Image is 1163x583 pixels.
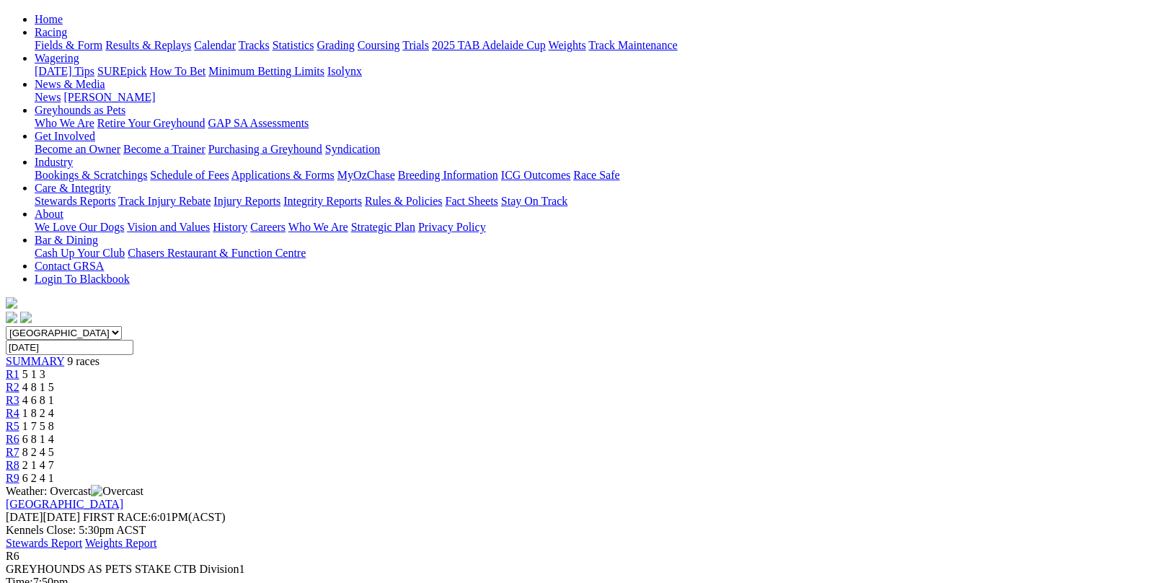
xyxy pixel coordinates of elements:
[317,39,355,51] a: Grading
[283,195,362,207] a: Integrity Reports
[35,221,1157,234] div: About
[402,39,429,51] a: Trials
[22,420,54,432] span: 1 7 5 8
[83,511,151,523] span: FIRST RACE:
[6,312,17,323] img: facebook.svg
[35,273,130,285] a: Login To Blackbook
[85,537,157,549] a: Weights Report
[446,195,498,207] a: Fact Sheets
[6,446,19,458] a: R7
[63,91,155,103] a: [PERSON_NAME]
[20,312,32,323] img: twitter.svg
[327,65,362,77] a: Isolynx
[194,39,236,51] a: Calendar
[6,459,19,471] a: R8
[22,446,54,458] span: 8 2 4 5
[6,550,19,562] span: R6
[35,117,94,129] a: Who We Are
[22,394,54,406] span: 4 6 8 1
[6,472,19,484] a: R9
[6,407,19,419] a: R4
[6,511,80,523] span: [DATE]
[35,104,125,116] a: Greyhounds as Pets
[35,221,124,233] a: We Love Our Dogs
[6,524,1157,537] div: Kennels Close: 5:30pm ACST
[150,65,206,77] a: How To Bet
[35,26,67,38] a: Racing
[35,195,115,207] a: Stewards Reports
[35,169,147,181] a: Bookings & Scratchings
[22,381,54,393] span: 4 8 1 5
[35,260,104,272] a: Contact GRSA
[35,91,1157,104] div: News & Media
[128,247,306,259] a: Chasers Restaurant & Function Centre
[418,221,486,233] a: Privacy Policy
[6,485,143,497] span: Weather: Overcast
[365,195,443,207] a: Rules & Policies
[35,169,1157,182] div: Industry
[6,355,64,367] a: SUMMARY
[35,78,105,90] a: News & Media
[6,563,1157,576] div: GREYHOUNDS AS PETS STAKE CTB Division1
[432,39,546,51] a: 2025 TAB Adelaide Cup
[6,381,19,393] a: R2
[67,355,100,367] span: 9 races
[231,169,335,181] a: Applications & Forms
[337,169,395,181] a: MyOzChase
[35,39,102,51] a: Fields & Form
[35,182,111,194] a: Care & Integrity
[35,195,1157,208] div: Care & Integrity
[83,511,226,523] span: 6:01PM(ACST)
[35,143,120,155] a: Become an Owner
[97,65,146,77] a: SUREpick
[6,498,123,510] a: [GEOGRAPHIC_DATA]
[549,39,586,51] a: Weights
[501,169,570,181] a: ICG Outcomes
[35,247,1157,260] div: Bar & Dining
[239,39,270,51] a: Tracks
[35,208,63,220] a: About
[35,52,79,64] a: Wagering
[6,340,133,355] input: Select date
[97,117,205,129] a: Retire Your Greyhound
[150,169,229,181] a: Schedule of Fees
[35,39,1157,52] div: Racing
[6,537,82,549] a: Stewards Report
[589,39,678,51] a: Track Maintenance
[35,13,63,25] a: Home
[35,247,125,259] a: Cash Up Your Club
[123,143,205,155] a: Become a Trainer
[35,143,1157,156] div: Get Involved
[6,368,19,380] a: R1
[35,65,1157,78] div: Wagering
[273,39,314,51] a: Statistics
[6,420,19,432] span: R5
[35,65,94,77] a: [DATE] Tips
[325,143,380,155] a: Syndication
[35,117,1157,130] div: Greyhounds as Pets
[213,195,280,207] a: Injury Reports
[6,511,43,523] span: [DATE]
[208,65,324,77] a: Minimum Betting Limits
[6,433,19,445] a: R6
[6,394,19,406] a: R3
[213,221,247,233] a: History
[35,156,73,168] a: Industry
[22,459,54,471] span: 2 1 4 7
[118,195,211,207] a: Track Injury Rebate
[208,117,309,129] a: GAP SA Assessments
[127,221,210,233] a: Vision and Values
[208,143,322,155] a: Purchasing a Greyhound
[573,169,619,181] a: Race Safe
[351,221,415,233] a: Strategic Plan
[35,234,98,246] a: Bar & Dining
[22,472,54,484] span: 6 2 4 1
[105,39,191,51] a: Results & Replays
